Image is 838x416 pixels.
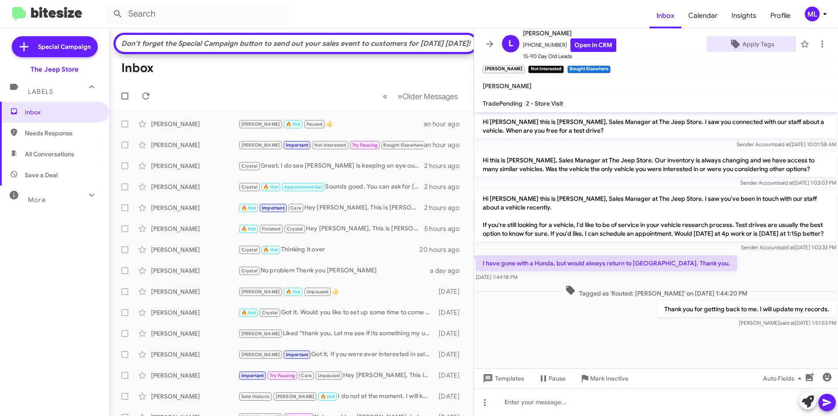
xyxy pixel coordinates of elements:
[383,91,388,102] span: «
[378,87,463,105] nav: Page navigation example
[434,350,467,359] div: [DATE]
[797,7,828,21] button: ML
[681,3,725,28] a: Calendar
[151,120,238,128] div: [PERSON_NAME]
[741,244,836,251] span: Sender Account [DATE] 1:02:33 PM
[567,65,611,73] small: Bought Elsewhere
[424,141,467,149] div: an hour ago
[430,266,467,275] div: a day ago
[508,37,513,51] span: L
[649,3,681,28] span: Inbox
[392,87,463,105] button: Next
[657,301,836,317] p: Thank you for getting back to me. I will update my records.
[320,394,335,399] span: 🔥 Hot
[398,91,402,102] span: »
[238,182,424,192] div: Sounds good. You can ask for [PERSON_NAME] when you arrive.
[151,392,238,401] div: [PERSON_NAME]
[25,171,58,179] span: Save a Deal
[424,162,467,170] div: 2 hours ago
[121,61,154,75] h1: Inbox
[238,350,434,360] div: Got it, If you were ever interested in selling it out right or trading it let me know. We are cur...
[775,141,790,148] span: said at
[262,205,285,211] span: Important
[241,121,280,127] span: [PERSON_NAME]
[526,100,563,107] span: 2 - Store Visit
[238,371,434,381] div: Hey [PERSON_NAME], This is [PERSON_NAME] lefthand at the jeep store in [GEOGRAPHIC_DATA]. Hope yo...
[263,247,278,253] span: 🔥 Hot
[151,203,238,212] div: [PERSON_NAME]
[476,152,836,177] p: Hi this is [PERSON_NAME], Sales Manager at The Jeep Store. Our inventory is always changing and w...
[238,119,424,129] div: 👍
[151,182,238,191] div: [PERSON_NAME]
[270,373,295,378] span: Try Pausing
[241,373,264,378] span: Important
[483,100,522,107] span: TradePending
[238,224,424,234] div: Hey [PERSON_NAME], This is [PERSON_NAME] lefthand from the jeep store. Hope you are well, Just wa...
[25,129,99,138] span: Needs Response
[383,142,423,148] span: Bought Elsewhere
[241,310,256,316] span: 🔥 Hot
[424,182,467,191] div: 2 hours ago
[590,371,628,386] span: Mark Inactive
[241,184,258,190] span: Crystal
[531,371,573,386] button: Pause
[402,92,458,101] span: Older Messages
[106,3,289,24] input: Search
[763,3,797,28] a: Profile
[424,224,467,233] div: 5 hours ago
[483,82,532,90] span: [PERSON_NAME]
[805,7,820,21] div: ML
[238,140,424,150] div: Absolutely! Glad it worked out and you were able to get it. Good luck with the vehicle and let us...
[263,184,278,190] span: 🔥 Hot
[419,245,467,254] div: 20 hours ago
[151,245,238,254] div: [PERSON_NAME]
[318,373,340,378] span: Unpaused
[238,245,419,255] div: Thinking it over
[238,203,424,213] div: Hey [PERSON_NAME], This is [PERSON_NAME] lefthand sales manager at the jeep store in [GEOGRAPHIC_...
[562,285,751,298] span: Tagged as 'Routed: [PERSON_NAME]' on [DATE] 1:44:20 PM
[238,287,434,297] div: 👍
[778,179,793,186] span: said at
[241,226,256,232] span: 🔥 Hot
[549,371,566,386] span: Pause
[25,150,74,158] span: All Conversations
[238,329,434,339] div: Liked “thank you, Let me see if its something my used car manager would be interested in.”
[286,352,309,358] span: Important
[284,184,323,190] span: Appointment Set
[262,226,281,232] span: Finished
[306,121,323,127] span: Paused
[276,394,315,399] span: [PERSON_NAME]
[241,247,258,253] span: Crystal
[570,38,616,52] a: Open in CRM
[476,274,518,280] span: [DATE] 1:44:18 PM
[476,255,737,271] p: I have gone with a Honda, but would always return to [GEOGRAPHIC_DATA]. Thank you.
[725,3,763,28] a: Insights
[241,205,256,211] span: 🔥 Hot
[151,371,238,380] div: [PERSON_NAME]
[424,120,467,128] div: an hour ago
[434,392,467,401] div: [DATE]
[241,142,280,148] span: [PERSON_NAME]
[481,371,524,386] span: Templates
[38,42,91,51] span: Special Campaign
[523,38,616,52] span: [PHONE_NUMBER]
[151,162,238,170] div: [PERSON_NAME]
[238,161,424,171] div: Great, I do see [PERSON_NAME] is keeping an eye out for something particular for you. Should we g...
[286,289,301,295] span: 🔥 Hot
[476,191,836,241] p: Hi [PERSON_NAME] this is [PERSON_NAME], Sales Manager at The Jeep Store. I saw you've been in tou...
[287,226,303,232] span: Crystal
[151,224,238,233] div: [PERSON_NAME]
[151,308,238,317] div: [PERSON_NAME]
[424,203,467,212] div: 2 hours ago
[434,329,467,338] div: [DATE]
[28,196,46,204] span: More
[434,371,467,380] div: [DATE]
[523,52,616,61] span: 15-90 Day Old Leads
[528,65,563,73] small: Not Interested
[262,310,278,316] span: Crystal
[314,142,347,148] span: Not Interested
[12,36,98,57] a: Special Campaign
[120,39,472,48] div: Don't forget the Special Campaign button to send out your sales event to customers for [DATE] [DA...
